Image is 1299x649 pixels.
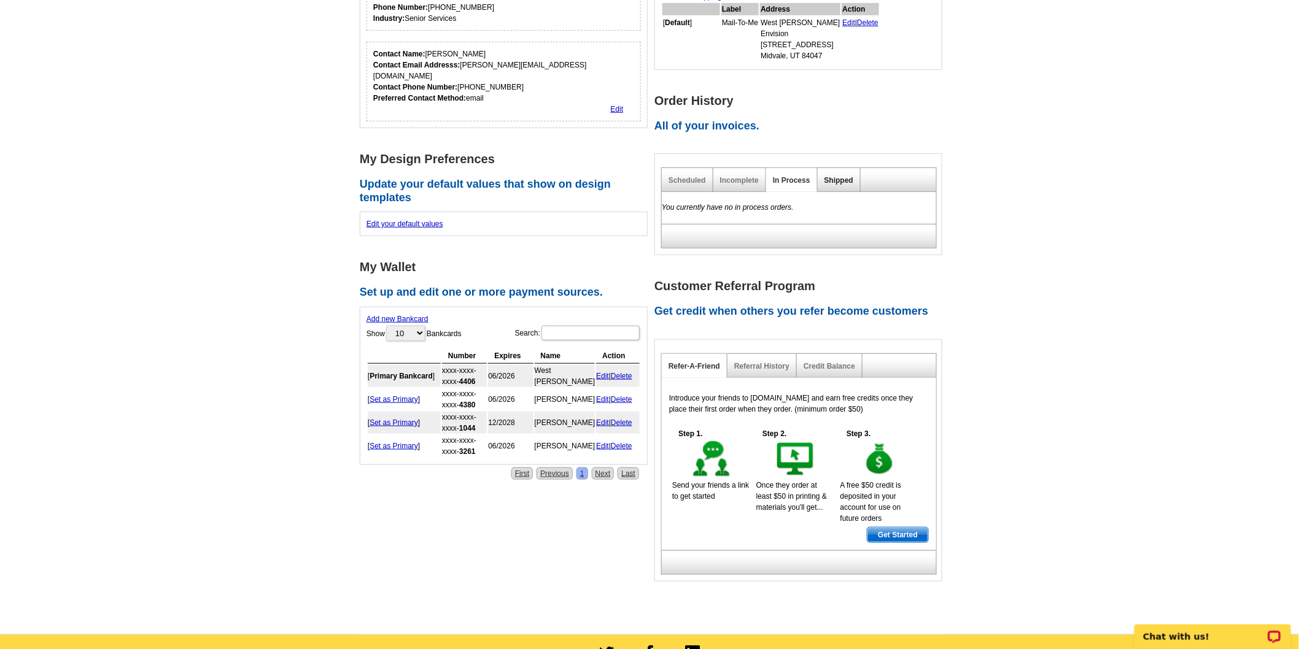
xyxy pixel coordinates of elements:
h1: My Wallet [360,261,654,274]
a: Delete [857,18,878,27]
b: Default [665,18,690,27]
strong: 3261 [459,447,476,456]
a: Edit your default values [366,220,443,228]
p: Introduce your friends to [DOMAIN_NAME] and earn free credits once they place their first order w... [669,393,929,415]
img: step-2.gif [775,439,817,480]
em: You currently have no in process orders. [662,203,794,212]
input: Search: [541,326,640,340]
a: Add new Bankcard [366,315,428,323]
td: [ ] [368,412,441,434]
strong: Industry: [373,14,405,23]
strong: Contact Name: [373,50,425,58]
td: xxxx-xxxx-xxxx- [442,388,487,410]
td: 06/2026 [488,365,533,387]
a: Shipped [824,176,853,185]
a: First [511,467,533,480]
h5: Step 3. [840,428,877,439]
a: Edit [842,18,855,27]
th: Address [760,3,840,15]
a: Refer-A-Friend [669,362,720,371]
strong: Contact Phone Number: [373,83,457,91]
label: Show Bankcards [366,324,462,342]
a: Incomplete [720,176,759,185]
h1: Order History [654,94,949,107]
td: 06/2026 [488,388,533,410]
strong: Preferred Contact Method: [373,94,466,102]
a: Credit Balance [804,362,855,371]
label: Search: [515,324,641,342]
td: xxxx-xxxx-xxxx- [442,412,487,434]
td: [ ] [368,435,441,457]
iframe: LiveChat chat widget [1126,610,1299,649]
span: Get Started [867,528,928,542]
td: 06/2026 [488,435,533,457]
select: ShowBankcards [386,326,425,341]
strong: Contact Email Addresss: [373,61,460,69]
td: xxxx-xxxx-xxxx- [442,365,487,387]
th: Action [842,3,879,15]
th: Expires [488,348,533,364]
a: Delete [611,372,632,380]
span: Once they order at least $50 in printing & materials you'll get... [756,481,827,512]
h2: Get credit when others you refer become customers [654,305,949,318]
a: Last [618,467,639,480]
a: Next [592,467,615,480]
strong: 4406 [459,377,476,386]
td: Mail-To-Me [721,17,759,62]
h1: My Design Preferences [360,153,654,166]
td: [PERSON_NAME] [535,435,595,457]
a: Set as Primary [370,442,418,450]
td: xxxx-xxxx-xxxx- [442,435,487,457]
td: [ ] [368,388,441,410]
span: A free $50 credit is deposited in your account for use on future orders [840,481,901,523]
a: Delete [611,395,632,404]
td: | [596,412,640,434]
b: Primary Bankcard [370,372,433,380]
td: 12/2028 [488,412,533,434]
td: West [PERSON_NAME] [535,365,595,387]
a: Previous [537,467,573,480]
a: Set as Primary [370,418,418,427]
a: Edit [596,395,609,404]
h2: All of your invoices. [654,120,949,133]
td: | [596,365,640,387]
a: Edit [596,442,609,450]
td: [PERSON_NAME] [535,412,595,434]
h2: Set up and edit one or more payment sources. [360,286,654,299]
td: [ ] [368,365,441,387]
h5: Step 2. [756,428,793,439]
strong: 1044 [459,424,476,432]
th: Action [596,348,640,364]
td: | [596,435,640,457]
a: Get Started [867,527,929,543]
img: step-3.gif [859,439,901,480]
td: | [842,17,879,62]
a: Delete [611,418,632,427]
h2: Update your default values that show on design templates [360,178,654,204]
a: Edit [611,105,624,113]
a: In Process [773,176,810,185]
th: Name [535,348,595,364]
strong: 4380 [459,401,476,409]
td: [PERSON_NAME] [535,388,595,410]
a: Edit [596,372,609,380]
td: [ ] [662,17,720,62]
a: Scheduled [669,176,706,185]
a: Edit [596,418,609,427]
a: Set as Primary [370,395,418,404]
th: Label [721,3,759,15]
h5: Step 1. [672,428,709,439]
h1: Customer Referral Program [654,280,949,293]
td: West [PERSON_NAME] Envision [STREET_ADDRESS] Midvale, UT 84047 [760,17,840,62]
div: Who should we contact regarding order issues? [366,42,641,121]
img: step-1.gif [691,439,733,480]
span: Send your friends a link to get started [672,481,749,501]
a: Delete [611,442,632,450]
a: Referral History [734,362,789,371]
a: 1 [576,467,588,480]
th: Number [442,348,487,364]
td: | [596,388,640,410]
div: [PERSON_NAME] [PERSON_NAME][EMAIL_ADDRESS][DOMAIN_NAME] [PHONE_NUMBER] email [373,48,634,104]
